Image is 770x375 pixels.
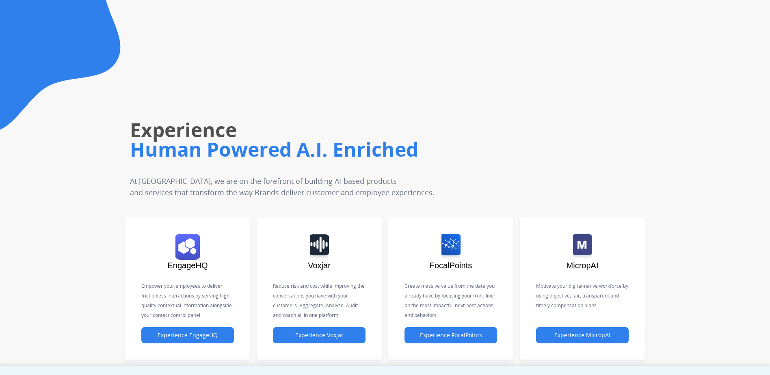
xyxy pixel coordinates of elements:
img: logo [175,234,200,260]
a: Experience FocalPoints [404,332,497,339]
span: Voxjar [308,261,331,270]
span: EngageHQ [168,261,208,270]
img: logo [441,234,461,260]
span: MicropAI [567,261,599,270]
span: FocalPoints [430,261,472,270]
button: Experience MicropAI [536,327,629,343]
img: logo [310,234,329,260]
button: Experience FocalPoints [404,327,497,343]
p: Reduce risk and cost while improving the conversations you have with your customers. Aggregate, A... [273,281,366,320]
img: logo [573,234,592,260]
p: Create massive value from the data you already have by focusing your front-line on the most impac... [404,281,497,320]
p: Motivate your digital-native workforce by using objective, fair, transparent and timely compensat... [536,281,629,310]
button: Experience EngageHQ [141,327,234,343]
a: Experience Voxjar [273,332,366,339]
a: Experience EngageHQ [141,332,234,339]
h1: Human Powered A.I. Enriched [130,136,544,162]
button: Experience Voxjar [273,327,366,343]
p: At [GEOGRAPHIC_DATA], we are on the forefront of building AI-based products and services that tra... [130,175,492,198]
h1: Experience [130,117,544,143]
p: Empower your employees to deliver frictionless interactions by serving high quality contextual in... [141,281,234,320]
a: Experience MicropAI [536,332,629,339]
